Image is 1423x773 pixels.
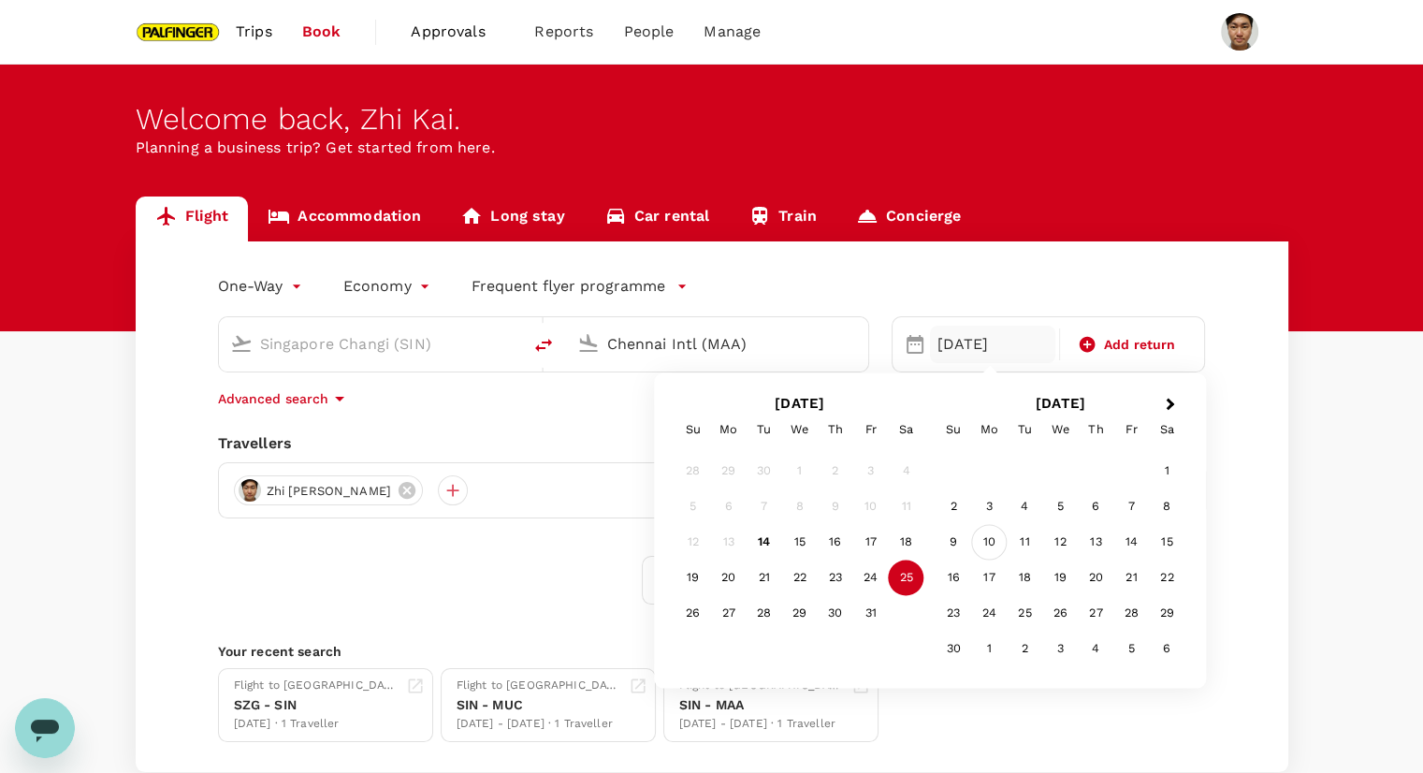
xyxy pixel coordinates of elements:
[1042,525,1078,561] div: Choose Wednesday, November 12th, 2025
[1007,489,1042,525] div: Choose Tuesday, November 4th, 2025
[234,695,399,715] div: SZG - SIN
[1149,454,1184,489] div: Choose Saturday, November 1st, 2025
[711,525,747,561] div: Not available Monday, October 13th, 2025
[818,454,853,489] div: Not available Thursday, October 2nd, 2025
[853,525,889,561] div: Choose Friday, October 17th, 2025
[711,561,747,596] div: Choose Monday, October 20th, 2025
[411,21,504,43] span: Approvals
[889,454,924,489] div: Not available Saturday, October 4th, 2025
[302,21,341,43] span: Book
[1149,561,1184,596] div: Choose Saturday, November 22nd, 2025
[971,632,1007,667] div: Choose Monday, December 1st, 2025
[1042,412,1078,447] div: Wednesday
[218,642,1206,661] p: Your recent search
[747,525,782,561] div: Choose Tuesday, October 14th, 2025
[457,677,621,695] div: Flight to [GEOGRAPHIC_DATA]
[853,596,889,632] div: Choose Friday, October 31st, 2025
[675,525,711,561] div: Not available Sunday, October 12th, 2025
[936,561,971,596] div: Choose Sunday, November 16th, 2025
[853,412,889,447] div: Friday
[936,525,971,561] div: Choose Sunday, November 9th, 2025
[853,454,889,489] div: Not available Friday, October 3rd, 2025
[1113,412,1149,447] div: Friday
[136,197,249,241] a: Flight
[15,698,75,758] iframe: Button to launch messaging window
[1078,561,1113,596] div: Choose Thursday, November 20th, 2025
[1078,412,1113,447] div: Thursday
[234,715,399,734] div: [DATE] · 1 Traveller
[782,596,818,632] div: Choose Wednesday, October 29th, 2025
[534,21,593,43] span: Reports
[1042,596,1078,632] div: Choose Wednesday, November 26th, 2025
[675,561,711,596] div: Choose Sunday, October 19th, 2025
[472,275,688,298] button: Frequent flyer programme
[642,556,782,605] button: Find flights
[218,271,306,301] div: One-Way
[936,454,1184,667] div: Month November, 2025
[936,596,971,632] div: Choose Sunday, November 23rd, 2025
[853,489,889,525] div: Not available Friday, October 10th, 2025
[711,412,747,447] div: Monday
[239,479,261,502] img: avatar-664c4aa9c37ad.jpeg
[1113,489,1149,525] div: Choose Friday, November 7th, 2025
[1221,13,1258,51] img: Zhi Kai Loh
[747,561,782,596] div: Choose Tuesday, October 21st, 2025
[679,695,844,715] div: SIN - MAA
[441,197,584,241] a: Long stay
[136,11,222,52] img: Palfinger Asia Pacific Pte Ltd
[1078,596,1113,632] div: Choose Thursday, November 27th, 2025
[218,432,1206,455] div: Travellers
[679,715,844,734] div: [DATE] - [DATE] · 1 Traveller
[936,632,971,667] div: Choose Sunday, November 30th, 2025
[704,21,761,43] span: Manage
[782,525,818,561] div: Choose Wednesday, October 15th, 2025
[818,489,853,525] div: Not available Thursday, October 9th, 2025
[1113,525,1149,561] div: Choose Friday, November 14th, 2025
[1007,632,1042,667] div: Choose Tuesday, December 2nd, 2025
[343,271,434,301] div: Economy
[1149,412,1184,447] div: Saturday
[675,454,924,632] div: Month October, 2025
[930,326,1055,363] div: [DATE]
[1157,390,1187,420] button: Next Month
[248,197,441,241] a: Accommodation
[1007,561,1042,596] div: Choose Tuesday, November 18th, 2025
[255,482,403,501] span: Zhi [PERSON_NAME]
[218,387,351,410] button: Advanced search
[853,561,889,596] div: Choose Friday, October 24th, 2025
[218,389,328,408] p: Advanced search
[930,395,1191,412] h2: [DATE]
[711,596,747,632] div: Choose Monday, October 27th, 2025
[818,561,853,596] div: Choose Thursday, October 23rd, 2025
[234,475,424,505] div: Zhi [PERSON_NAME]
[675,412,711,447] div: Sunday
[1078,489,1113,525] div: Choose Thursday, November 6th, 2025
[936,489,971,525] div: Choose Sunday, November 2nd, 2025
[782,412,818,447] div: Wednesday
[1042,561,1078,596] div: Choose Wednesday, November 19th, 2025
[889,561,924,596] div: Choose Saturday, October 25th, 2025
[889,525,924,561] div: Choose Saturday, October 18th, 2025
[457,695,621,715] div: SIN - MUC
[818,412,853,447] div: Thursday
[747,412,782,447] div: Tuesday
[711,489,747,525] div: Not available Monday, October 6th, 2025
[818,596,853,632] div: Choose Thursday, October 30th, 2025
[457,715,621,734] div: [DATE] - [DATE] · 1 Traveller
[971,561,1007,596] div: Choose Monday, November 17th, 2025
[971,489,1007,525] div: Choose Monday, November 3rd, 2025
[136,102,1288,137] div: Welcome back , Zhi Kai .
[607,329,829,358] input: Going to
[1007,596,1042,632] div: Choose Tuesday, November 25th, 2025
[747,596,782,632] div: Choose Tuesday, October 28th, 2025
[711,454,747,489] div: Not available Monday, September 29th, 2025
[1104,335,1176,355] span: Add return
[623,21,674,43] span: People
[971,596,1007,632] div: Choose Monday, November 24th, 2025
[1078,525,1113,561] div: Choose Thursday, November 13th, 2025
[855,342,859,345] button: Open
[234,677,399,695] div: Flight to [GEOGRAPHIC_DATA]
[889,412,924,447] div: Saturday
[747,454,782,489] div: Not available Tuesday, September 30th, 2025
[782,489,818,525] div: Not available Wednesday, October 8th, 2025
